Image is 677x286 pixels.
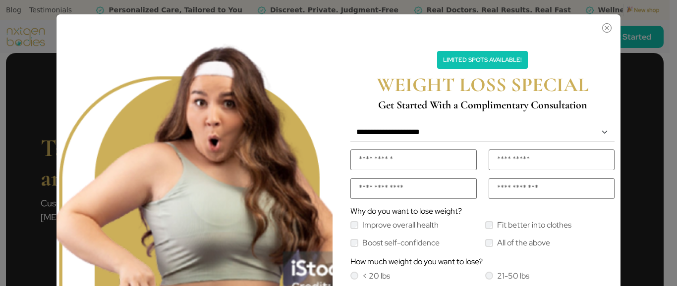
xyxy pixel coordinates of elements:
[352,73,613,96] h2: WEIGHT LOSS SPECIAL
[350,123,615,142] select: Default select example
[497,272,529,280] label: 21-50 lbs
[350,207,462,215] label: Why do you want to lose weight?
[344,19,614,31] button: Close
[497,221,571,229] label: Fit better into clothes
[437,51,528,69] p: Limited Spots Available!
[350,258,483,266] label: How much weight do you want to lose?
[362,272,390,280] label: < 20 lbs
[362,221,439,229] label: Improve overall health
[362,239,440,247] label: Boost self-confidence
[352,98,613,111] h4: Get Started With a Complimentary Consultation
[497,239,550,247] label: All of the above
